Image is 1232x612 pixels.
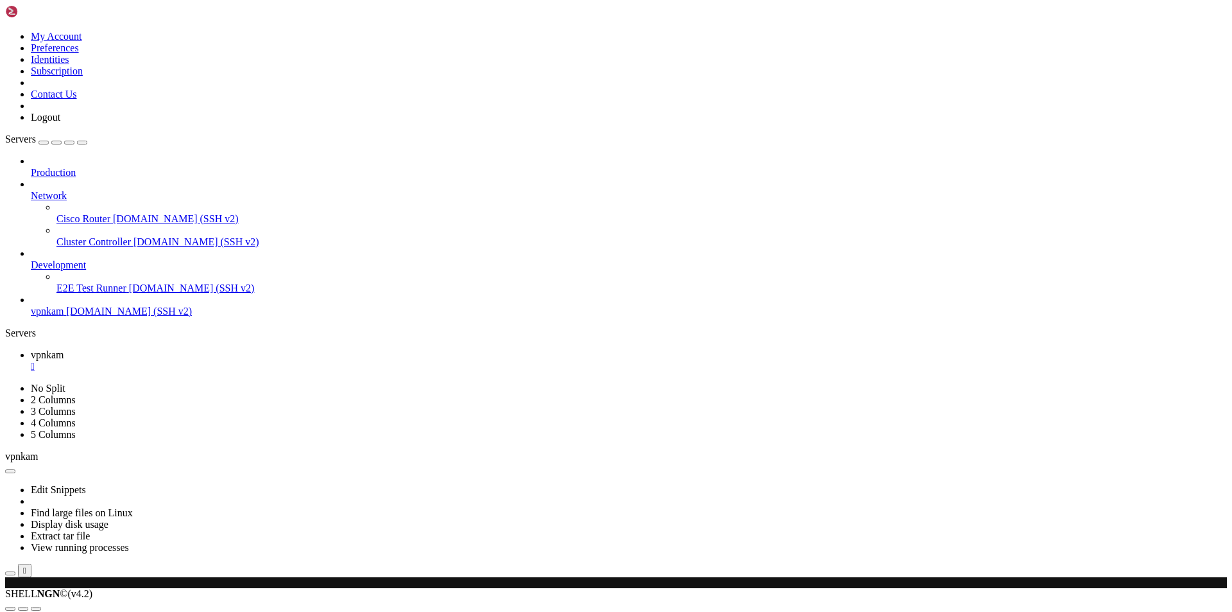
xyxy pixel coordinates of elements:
span: [DOMAIN_NAME] (SSH v2) [113,213,239,224]
span: E2E Test Runner [56,283,126,293]
a: Production [31,167,1227,179]
span: Development [31,259,86,270]
a: Contact Us [31,89,77,100]
span: [DOMAIN_NAME] (SSH v2) [129,283,255,293]
a: Preferences [31,42,79,53]
a: Cluster Controller [DOMAIN_NAME] (SSH v2) [56,236,1227,248]
a: 2 Columns [31,394,76,405]
span: [DOMAIN_NAME] (SSH v2) [133,236,259,247]
button:  [18,564,31,577]
img: Shellngn [5,5,79,18]
span: Servers [5,134,36,144]
a: Edit Snippets [31,484,86,495]
a: Identities [31,54,69,65]
a: Find large files on Linux [31,507,133,518]
a: Subscription [31,66,83,76]
li: Network [31,179,1227,248]
a: vpnkam [31,349,1227,372]
span: Cisco Router [56,213,110,224]
span: Production [31,167,76,178]
a: Display disk usage [31,519,108,530]
span: Network [31,190,67,201]
a: E2E Test Runner [DOMAIN_NAME] (SSH v2) [56,283,1227,294]
span: vpnkam [5,451,38,462]
a: 3 Columns [31,406,76,417]
span: Cluster Controller [56,236,131,247]
a: No Split [31,383,65,394]
a: Extract tar file [31,530,90,541]
a: View running processes [31,542,129,553]
a: My Account [31,31,82,42]
span: [DOMAIN_NAME] (SSH v2) [67,306,193,317]
a: 5 Columns [31,429,76,440]
div: Servers [5,328,1227,339]
a: Servers [5,134,87,144]
a: vpnkam [DOMAIN_NAME] (SSH v2) [31,306,1227,317]
a: Development [31,259,1227,271]
li: Development [31,248,1227,294]
li: Cisco Router [DOMAIN_NAME] (SSH v2) [56,202,1227,225]
li: Production [31,155,1227,179]
a: Network [31,190,1227,202]
li: Cluster Controller [DOMAIN_NAME] (SSH v2) [56,225,1227,248]
li: vpnkam [DOMAIN_NAME] (SSH v2) [31,294,1227,317]
a: 4 Columns [31,417,76,428]
span: vpnkam [31,306,64,317]
a:  [31,361,1227,372]
a: Logout [31,112,60,123]
div:  [23,566,26,575]
li: E2E Test Runner [DOMAIN_NAME] (SSH v2) [56,271,1227,294]
a: Cisco Router [DOMAIN_NAME] (SSH v2) [56,213,1227,225]
span: vpnkam [31,349,64,360]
